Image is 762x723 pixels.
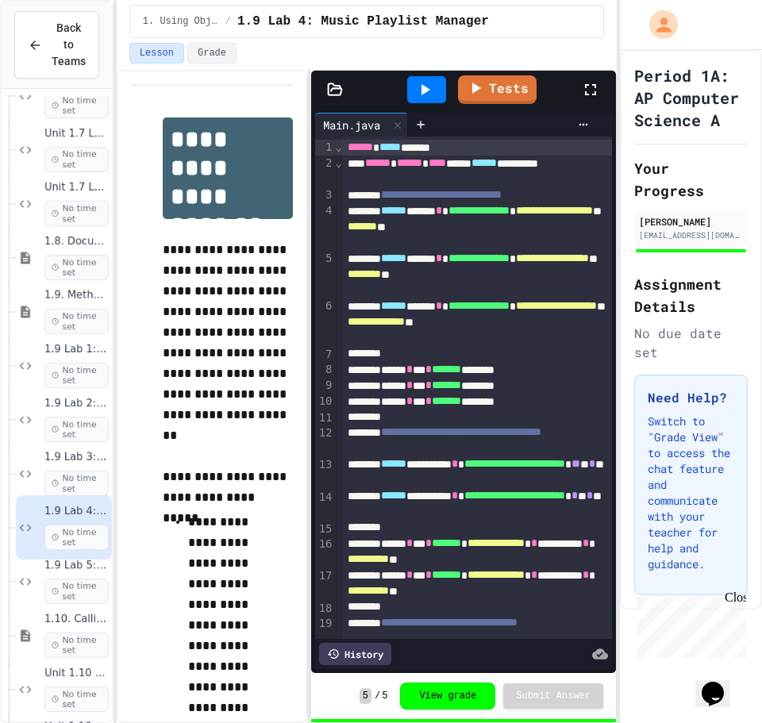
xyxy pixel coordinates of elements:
div: 17 [315,568,335,600]
div: 15 [315,521,335,537]
div: [EMAIL_ADDRESS][DOMAIN_NAME] [639,229,743,241]
span: No time set [44,686,109,712]
span: No time set [44,255,109,280]
h1: Period 1A: AP Computer Science A [634,64,748,131]
span: Submit Answer [516,690,591,702]
span: Unit 1.10 Lab 1: Distance Calculator Fix [44,667,109,680]
span: 1.9 Lab 1: Method Declaration Helper [44,343,109,356]
div: 16 [315,536,335,568]
span: Fold line [335,156,343,169]
button: Lesson [129,43,184,63]
div: 18 [315,601,335,617]
div: 4 [315,203,335,251]
h2: Your Progress [634,157,748,202]
div: 3 [315,187,335,203]
span: 1.9 Lab 5: Event Scheduler Debugger [44,559,109,572]
span: No time set [44,633,109,658]
span: / [225,15,231,28]
div: 13 [315,457,335,489]
span: No time set [44,147,109,172]
button: View grade [400,683,495,710]
span: No time set [44,363,109,388]
div: 1 [315,140,335,156]
div: Main.java [315,117,388,133]
span: 1. Using Objects and Methods [143,15,219,28]
div: 11 [315,410,335,426]
span: No time set [44,579,109,604]
span: 1.10. Calling Class Methods [44,613,109,626]
span: / [375,690,380,702]
span: 1.9. Method Signatures [44,289,109,302]
span: Back to Teams [52,20,86,70]
div: 5 [315,251,335,298]
span: 1.9 Lab 2: Name Generator Tool [44,397,109,410]
div: 12 [315,425,335,457]
span: 5 [382,690,387,702]
span: No time set [44,417,109,442]
div: No due date set [634,324,748,362]
div: 19 [315,616,335,648]
span: 1.9 Lab 4: Music Playlist Manager [44,505,109,518]
span: 5 [360,688,371,704]
span: No time set [44,525,109,550]
span: 1.9 Lab 4: Music Playlist Manager [237,12,489,31]
div: 6 [315,298,335,346]
iframe: chat widget [630,590,746,658]
div: 2 [315,156,335,187]
iframe: chat widget [695,660,746,707]
span: Unit 1.7 Lab 3: Library Debugger Challenge [44,181,109,194]
h3: Need Help? [648,388,734,407]
h2: Assignment Details [634,273,748,317]
button: Grade [187,43,237,63]
span: Unit 1.7 Lab 2: Password Validator [44,127,109,140]
span: No time set [44,93,109,118]
span: Fold line [335,140,343,153]
div: My Account [633,6,682,43]
div: [PERSON_NAME] [639,214,743,229]
div: 10 [315,394,335,410]
span: 1.8. Documentation with Comments and Preconditions [44,235,109,248]
div: 9 [315,378,335,394]
span: 1.9 Lab 3: Method Signature Fixer [44,451,109,464]
div: 14 [315,490,335,521]
div: 7 [315,347,335,363]
span: No time set [44,309,109,334]
a: Tests [458,75,537,104]
div: Chat with us now!Close [6,6,110,101]
span: No time set [44,471,109,496]
div: 8 [315,362,335,378]
span: No time set [44,201,109,226]
p: Switch to "Grade View" to access the chat feature and communicate with your teacher for help and ... [648,413,734,572]
div: History [319,643,391,665]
